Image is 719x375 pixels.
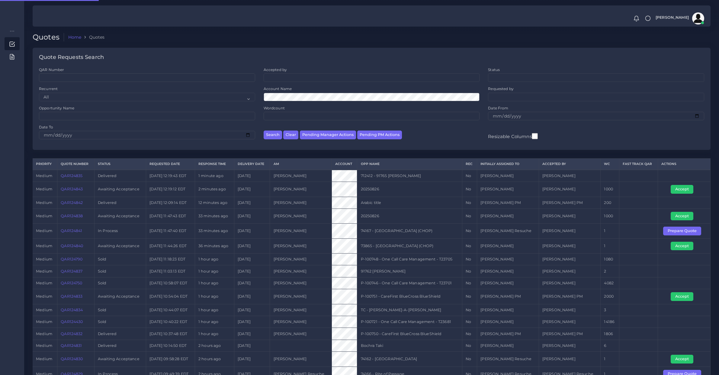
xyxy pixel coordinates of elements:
td: 1080 [601,254,619,265]
td: No [462,238,477,253]
td: P-100746 - One Call Care Management - T23701 [357,277,462,289]
input: Resizable Columns [532,132,538,140]
td: 200 [601,197,619,209]
th: Account [332,159,357,170]
td: In Process [94,224,146,238]
td: 1 minute ago [195,170,234,182]
td: [DATE] 12:19:43 EDT [146,170,195,182]
td: [DATE] [234,170,270,182]
button: Accept [671,355,693,363]
td: [PERSON_NAME] Resuche [477,224,539,238]
th: Opp Name [357,159,462,170]
a: QAR124831 [61,343,82,348]
td: [PERSON_NAME] [539,170,601,182]
th: AM [270,159,332,170]
td: [DATE] [234,352,270,367]
span: medium [36,281,52,285]
td: [PERSON_NAME] [270,265,332,277]
label: Resizable Columns [488,132,538,140]
th: Fast Track QAR [619,159,658,170]
td: P-100721 - One Call Care Management - T23681 [357,316,462,328]
td: No [462,277,477,289]
td: 1 [601,352,619,367]
li: Quotes [81,34,104,40]
td: Awaiting Acceptance [94,182,146,197]
td: [PERSON_NAME] [539,340,601,351]
th: WC [601,159,619,170]
th: Status [94,159,146,170]
td: [PERSON_NAME] [477,238,539,253]
td: 1 hour ago [195,316,234,328]
td: [PERSON_NAME] [270,352,332,367]
td: 33 minutes ago [195,209,234,224]
td: Delivered [94,197,146,209]
td: No [462,224,477,238]
a: QAR124841 [61,228,82,233]
td: [DATE] [234,277,270,289]
td: [PERSON_NAME] [477,316,539,328]
td: No [462,209,477,224]
td: [PERSON_NAME] [539,265,601,277]
td: [PERSON_NAME] PM [539,328,601,340]
td: [DATE] 11:47:43 EDT [146,209,195,224]
a: QAR124842 [61,200,83,205]
a: [PERSON_NAME]avatar [653,12,706,24]
td: [DATE] [234,304,270,316]
td: [PERSON_NAME] [539,224,601,238]
th: Requested Date [146,159,195,170]
td: [PERSON_NAME] [539,316,601,328]
td: 2 minutes ago [195,182,234,197]
td: [PERSON_NAME] [477,182,539,197]
span: [PERSON_NAME] [656,16,689,20]
td: [PERSON_NAME] [477,340,539,351]
td: [PERSON_NAME] [270,182,332,197]
td: 1806 [601,328,619,340]
td: [DATE] [234,224,270,238]
td: [DATE] 10:40:22 EDT [146,316,195,328]
a: QAR124837 [61,269,82,273]
span: medium [36,200,52,205]
td: [DATE] [234,265,270,277]
td: 1 hour ago [195,277,234,289]
td: 3 [601,304,619,316]
label: Date To [39,124,53,130]
label: Date From [488,105,508,111]
td: [PERSON_NAME] PM [539,197,601,209]
td: [PERSON_NAME] [539,277,601,289]
a: QAR124750 [61,281,82,285]
td: Awaiting Acceptance [94,352,146,367]
td: [PERSON_NAME] [270,289,332,304]
td: [PERSON_NAME] [477,170,539,182]
label: Account Name [264,86,292,91]
label: Wordcount [264,105,285,111]
th: Priority [33,159,57,170]
td: 1 hour ago [195,328,234,340]
a: QAR124843 [61,187,83,191]
td: 91762 [PERSON_NAME] [357,265,462,277]
td: [DATE] 10:58:07 EDT [146,277,195,289]
td: [PERSON_NAME] PM [539,289,601,304]
a: QAR124838 [61,214,83,218]
td: [DATE] 12:09:14 EDT [146,197,195,209]
td: Delivered [94,328,146,340]
td: 1000 [601,209,619,224]
td: Sold [94,277,146,289]
td: No [462,265,477,277]
td: [DATE] 10:37:48 EDT [146,328,195,340]
label: Recurrent [39,86,58,91]
td: 2 hours ago [195,352,234,367]
button: Pending Manager Actions [300,131,356,139]
label: QAR Number [39,67,64,72]
button: Accept [671,185,693,193]
th: Accepted by [539,159,601,170]
span: medium [36,319,52,324]
a: QAR124834 [61,308,83,312]
td: [DATE] [234,289,270,304]
td: Awaiting Acceptance [94,209,146,224]
td: No [462,340,477,351]
a: Prepare Quote [663,228,705,233]
td: [PERSON_NAME] Resuche [477,352,539,367]
a: Accept [671,243,698,248]
td: Delivered [94,340,146,351]
td: P-100748 - One Call Care Management - T23705 [357,254,462,265]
